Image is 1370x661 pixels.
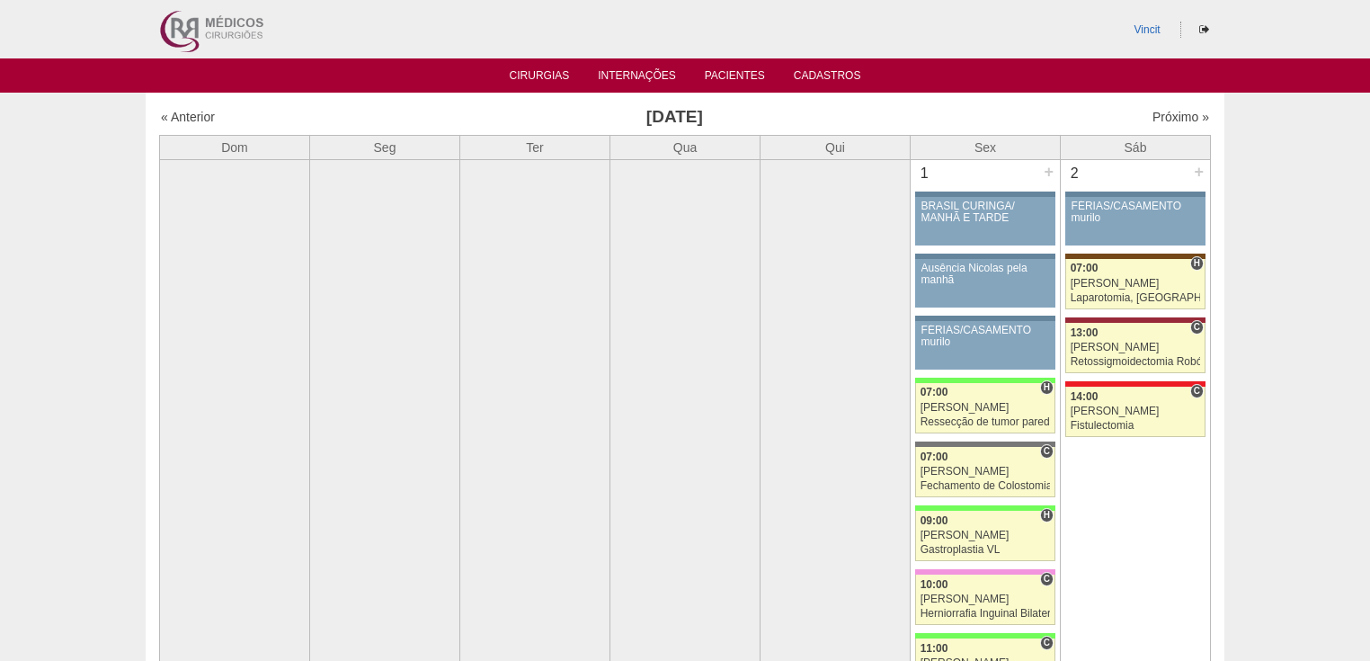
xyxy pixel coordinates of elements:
span: Hospital [1040,508,1054,523]
div: Key: Albert Einstein [915,569,1055,575]
div: [PERSON_NAME] [921,402,1051,414]
div: Ausência Nicolas pela manhã [921,263,1050,286]
span: 07:00 [921,451,948,463]
span: Consultório [1040,572,1054,586]
a: Ausência Nicolas pela manhã [915,259,1055,308]
a: FÉRIAS/CASAMENTO murilo [915,321,1055,370]
a: H 09:00 [PERSON_NAME] Gastroplastia VL [915,511,1055,561]
span: Consultório [1040,444,1054,459]
span: Consultório [1040,636,1054,650]
div: Laparotomia, [GEOGRAPHIC_DATA], Drenagem, Bridas [1071,292,1201,304]
span: 07:00 [921,386,948,398]
div: [PERSON_NAME] [1071,278,1201,290]
div: [PERSON_NAME] [1071,342,1201,353]
div: BRASIL CURINGA/ MANHÃ E TARDE [921,201,1050,224]
a: BRASIL CURINGA/ MANHÃ E TARDE [915,197,1055,246]
div: Key: Brasil [915,505,1055,511]
div: Key: Brasil [915,633,1055,639]
th: Ter [460,135,610,159]
div: [PERSON_NAME] [1071,406,1201,417]
div: Key: Sírio Libanês [1065,317,1205,323]
th: Qua [610,135,761,159]
div: FÉRIAS/CASAMENTO murilo [921,325,1050,348]
th: Seg [310,135,460,159]
h3: [DATE] [413,104,937,130]
a: C 13:00 [PERSON_NAME] Retossigmoidectomia Robótica [1065,323,1205,373]
i: Sair [1199,24,1209,35]
a: Vincit [1134,23,1161,36]
a: H 07:00 [PERSON_NAME] Laparotomia, [GEOGRAPHIC_DATA], Drenagem, Bridas [1065,259,1205,309]
div: [PERSON_NAME] [921,466,1051,478]
span: 10:00 [921,578,948,591]
a: « Anterior [161,110,215,124]
div: + [1191,160,1206,183]
div: Key: Brasil [915,378,1055,383]
a: C 07:00 [PERSON_NAME] Fechamento de Colostomia ou Enterostomia [915,447,1055,497]
div: Herniorrafia Inguinal Bilateral [921,608,1051,620]
a: Próximo » [1152,110,1209,124]
div: Key: Aviso [915,254,1055,259]
a: C 14:00 [PERSON_NAME] Fistulectomia [1065,387,1205,437]
a: FÉRIAS/CASAMENTO murilo [1065,197,1205,246]
a: Pacientes [705,69,765,87]
div: Key: Santa Joana [1065,254,1205,259]
a: C 10:00 [PERSON_NAME] Herniorrafia Inguinal Bilateral [915,575,1055,625]
span: 07:00 [1071,262,1099,274]
div: + [1041,160,1056,183]
th: Sex [911,135,1061,159]
div: 2 [1061,160,1089,187]
div: [PERSON_NAME] [921,530,1051,541]
div: Key: Assunção [1065,381,1205,387]
span: Hospital [1190,256,1204,271]
div: [PERSON_NAME] [921,594,1051,605]
span: 11:00 [921,642,948,655]
div: Fechamento de Colostomia ou Enterostomia [921,480,1051,492]
a: Cadastros [794,69,861,87]
div: Fistulectomia [1071,420,1201,432]
div: Ressecção de tumor parede abdominal pélvica [921,416,1051,428]
th: Sáb [1061,135,1211,159]
span: Consultório [1190,320,1204,335]
div: FÉRIAS/CASAMENTO murilo [1072,201,1200,224]
div: Key: Santa Catarina [915,442,1055,447]
span: Hospital [1040,380,1054,395]
th: Dom [160,135,310,159]
th: Qui [761,135,911,159]
span: 09:00 [921,514,948,527]
div: Gastroplastia VL [921,544,1051,556]
div: Key: Aviso [1065,192,1205,197]
span: Consultório [1190,384,1204,398]
a: Cirurgias [510,69,570,87]
span: 14:00 [1071,390,1099,403]
div: Key: Aviso [915,192,1055,197]
span: 13:00 [1071,326,1099,339]
a: H 07:00 [PERSON_NAME] Ressecção de tumor parede abdominal pélvica [915,383,1055,433]
div: Retossigmoidectomia Robótica [1071,356,1201,368]
a: Internações [598,69,676,87]
div: Key: Aviso [915,316,1055,321]
div: 1 [911,160,939,187]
